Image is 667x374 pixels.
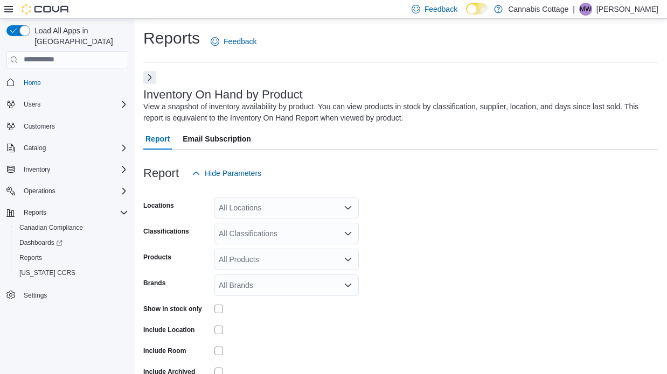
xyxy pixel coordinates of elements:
[344,203,352,212] button: Open list of options
[11,220,133,235] button: Canadian Compliance
[143,227,189,236] label: Classifications
[2,287,133,302] button: Settings
[15,251,46,264] a: Reports
[143,88,303,101] h3: Inventory On Hand by Product
[143,347,186,355] label: Include Room
[143,279,165,287] label: Brands
[205,168,261,179] span: Hide Parameters
[19,269,75,277] span: [US_STATE] CCRS
[24,208,46,217] span: Reports
[508,3,568,16] p: Cannabis Cottage
[2,140,133,156] button: Catalog
[19,163,128,176] span: Inventory
[2,205,133,220] button: Reports
[19,185,128,197] span: Operations
[344,255,352,264] button: Open list of options
[6,70,128,331] nav: Complex example
[19,98,45,111] button: Users
[11,250,133,265] button: Reports
[24,79,41,87] span: Home
[344,229,352,238] button: Open list of options
[466,3,489,15] input: Dark Mode
[143,71,156,84] button: Next
[11,265,133,280] button: [US_STATE] CCRS
[2,97,133,112] button: Users
[143,27,200,49] h1: Reports
[344,281,352,290] button: Open list of options
[2,184,133,199] button: Operations
[19,206,51,219] button: Reports
[19,98,128,111] span: Users
[19,289,51,302] a: Settings
[143,326,194,334] label: Include Location
[24,122,55,131] span: Customers
[19,238,62,247] span: Dashboards
[187,163,266,184] button: Hide Parameters
[19,163,54,176] button: Inventory
[596,3,658,16] p: [PERSON_NAME]
[19,142,50,154] button: Catalog
[24,144,46,152] span: Catalog
[2,75,133,90] button: Home
[19,142,128,154] span: Catalog
[579,3,592,16] div: Mariana Wolff
[30,25,128,47] span: Load All Apps in [GEOGRAPHIC_DATA]
[15,266,80,279] a: [US_STATE] CCRS
[145,128,170,150] span: Report
[24,291,47,300] span: Settings
[19,120,59,133] a: Customers
[19,206,128,219] span: Reports
[425,4,457,15] span: Feedback
[143,253,171,262] label: Products
[143,201,174,210] label: Locations
[19,76,128,89] span: Home
[580,3,591,16] span: MW
[143,167,179,180] h3: Report
[15,236,128,249] span: Dashboards
[573,3,575,16] p: |
[15,221,128,234] span: Canadian Compliance
[24,165,50,174] span: Inventory
[19,288,128,301] span: Settings
[15,266,128,279] span: Washington CCRS
[2,162,133,177] button: Inventory
[22,4,70,15] img: Cova
[15,236,67,249] a: Dashboards
[224,36,256,47] span: Feedback
[19,253,42,262] span: Reports
[15,221,87,234] a: Canadian Compliance
[24,187,55,195] span: Operations
[143,101,653,124] div: View a snapshot of inventory availability by product. You can view products in stock by classific...
[143,305,202,313] label: Show in stock only
[19,185,60,197] button: Operations
[11,235,133,250] a: Dashboards
[19,223,83,232] span: Canadian Compliance
[19,119,128,133] span: Customers
[206,31,261,52] a: Feedback
[15,251,128,264] span: Reports
[183,128,251,150] span: Email Subscription
[2,118,133,134] button: Customers
[19,76,45,89] a: Home
[24,100,40,109] span: Users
